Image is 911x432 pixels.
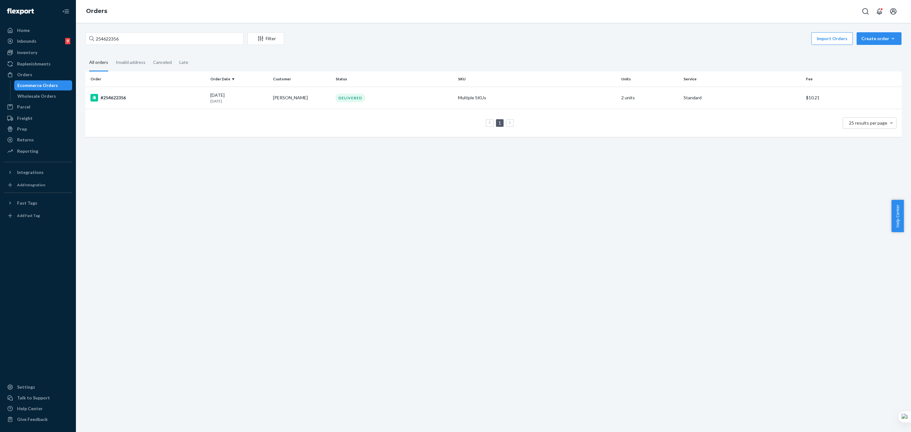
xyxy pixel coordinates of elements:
[210,98,268,104] p: [DATE]
[17,384,35,390] div: Settings
[17,104,30,110] div: Parcel
[17,182,45,188] div: Add Integration
[4,36,72,46] a: Inbounds9
[4,198,72,208] button: Fast Tags
[17,71,32,78] div: Orders
[336,94,365,102] div: DELIVERED
[4,113,72,123] a: Freight
[85,71,208,87] th: Order
[4,47,72,58] a: Inventory
[17,115,33,121] div: Freight
[14,91,72,101] a: Wholesale Orders
[887,5,900,18] button: Open account menu
[17,137,34,143] div: Returns
[89,54,108,71] div: All orders
[684,95,801,101] p: Standard
[871,413,905,429] iframe: Opens a widget where you can chat to one of our agents
[497,120,502,126] a: Page 1 is your current page
[803,71,902,87] th: Fee
[4,25,72,35] a: Home
[17,61,51,67] div: Replenishments
[681,71,803,87] th: Service
[4,382,72,392] a: Settings
[65,38,70,44] div: 9
[116,54,146,71] div: Invalid address
[17,200,37,206] div: Fast Tags
[85,32,244,45] input: Search orders
[273,76,331,82] div: Customer
[891,200,904,232] button: Help Center
[873,5,886,18] button: Open notifications
[17,169,44,176] div: Integrations
[811,32,853,45] button: Import Orders
[619,87,681,109] td: 2 units
[455,71,619,87] th: SKU
[4,393,72,403] button: Talk to Support
[619,71,681,87] th: Units
[7,8,34,15] img: Flexport logo
[90,94,205,102] div: #254622356
[4,135,72,145] a: Returns
[17,126,27,132] div: Prep
[86,8,107,15] a: Orders
[208,71,270,87] th: Order Date
[333,71,455,87] th: Status
[4,404,72,414] a: Help Center
[247,32,284,45] button: Filter
[17,213,40,218] div: Add Fast Tag
[4,146,72,156] a: Reporting
[857,32,902,45] button: Create order
[81,2,112,21] ol: breadcrumbs
[4,167,72,177] button: Integrations
[270,87,333,109] td: [PERSON_NAME]
[4,211,72,221] a: Add Fast Tag
[210,92,268,104] div: [DATE]
[17,416,48,423] div: Give Feedback
[859,5,872,18] button: Open Search Box
[153,54,172,71] div: Canceled
[179,54,188,71] div: Late
[4,59,72,69] a: Replenishments
[17,93,56,99] div: Wholesale Orders
[17,27,30,34] div: Home
[17,395,50,401] div: Talk to Support
[17,38,36,44] div: Inbounds
[248,35,284,42] div: Filter
[4,180,72,190] a: Add Integration
[17,49,37,56] div: Inventory
[4,124,72,134] a: Prep
[59,5,72,18] button: Close Navigation
[803,87,902,109] td: $10.21
[455,87,619,109] td: Multiple SKUs
[17,405,43,412] div: Help Center
[861,35,897,42] div: Create order
[4,102,72,112] a: Parcel
[4,70,72,80] a: Orders
[4,414,72,424] button: Give Feedback
[14,80,72,90] a: Ecommerce Orders
[17,148,38,154] div: Reporting
[17,82,58,89] div: Ecommerce Orders
[849,120,887,126] span: 25 results per page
